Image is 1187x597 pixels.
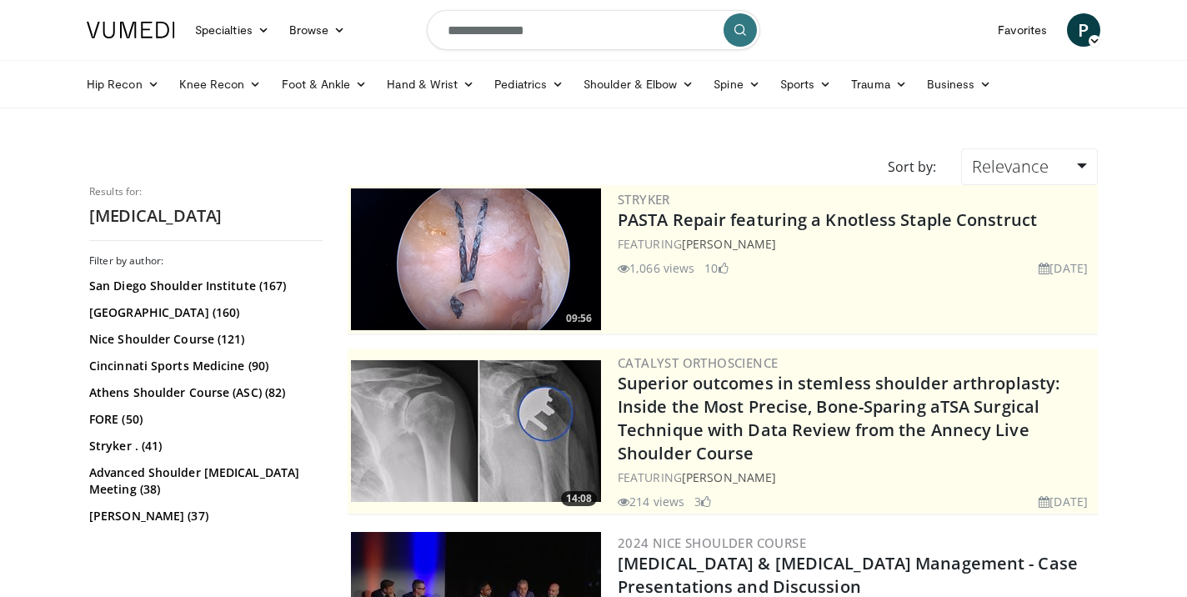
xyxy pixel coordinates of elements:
[988,13,1057,47] a: Favorites
[770,68,842,101] a: Sports
[961,148,1098,185] a: Relevance
[561,491,597,506] span: 14:08
[917,68,1002,101] a: Business
[618,208,1037,231] a: PASTA Repair featuring a Knotless Staple Construct
[89,205,323,227] h2: [MEDICAL_DATA]
[351,360,601,502] a: 14:08
[618,235,1094,253] div: FEATURING
[351,188,601,330] a: 09:56
[618,372,1059,464] a: Superior outcomes in stemless shoulder arthroplasty: Inside the Most Precise, Bone-Sparing aTSA S...
[618,191,670,208] a: Stryker
[573,68,704,101] a: Shoulder & Elbow
[618,534,806,551] a: 2024 Nice Shoulder Course
[77,68,169,101] a: Hip Recon
[89,411,318,428] a: FORE (50)
[89,384,318,401] a: Athens Shoulder Course (ASC) (82)
[89,185,323,198] p: Results for:
[272,68,378,101] a: Foot & Ankle
[682,469,776,485] a: [PERSON_NAME]
[972,155,1049,178] span: Relevance
[89,464,318,498] a: Advanced Shoulder [MEDICAL_DATA] Meeting (38)
[279,13,356,47] a: Browse
[89,508,318,524] a: [PERSON_NAME] (37)
[87,22,175,38] img: VuMedi Logo
[875,148,949,185] div: Sort by:
[89,278,318,294] a: San Diego Shoulder Institute (167)
[484,68,573,101] a: Pediatrics
[618,469,1094,486] div: FEATURING
[427,10,760,50] input: Search topics, interventions
[704,259,728,277] li: 10
[618,493,684,510] li: 214 views
[1067,13,1100,47] a: P
[185,13,279,47] a: Specialties
[704,68,769,101] a: Spine
[89,331,318,348] a: Nice Shoulder Course (121)
[89,438,318,454] a: Stryker . (41)
[694,493,711,510] li: 3
[618,259,694,277] li: 1,066 views
[89,254,323,268] h3: Filter by author:
[1039,493,1088,510] li: [DATE]
[1039,259,1088,277] li: [DATE]
[682,236,776,252] a: [PERSON_NAME]
[351,188,601,330] img: 84acc7eb-cb93-455a-a344-5c35427a46c1.png.300x170_q85_crop-smart_upscale.png
[89,358,318,374] a: Cincinnati Sports Medicine (90)
[89,304,318,321] a: [GEOGRAPHIC_DATA] (160)
[618,354,778,371] a: Catalyst OrthoScience
[377,68,484,101] a: Hand & Wrist
[561,311,597,326] span: 09:56
[169,68,272,101] a: Knee Recon
[351,360,601,502] img: 9f15458b-d013-4cfd-976d-a83a3859932f.300x170_q85_crop-smart_upscale.jpg
[841,68,917,101] a: Trauma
